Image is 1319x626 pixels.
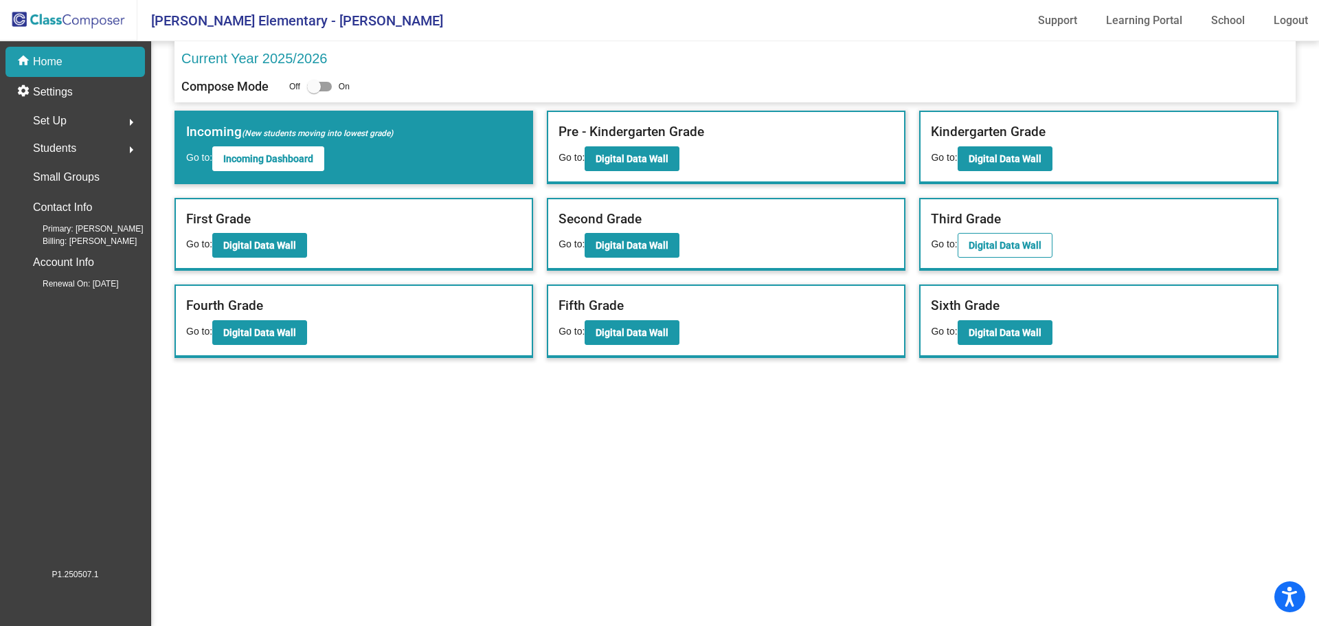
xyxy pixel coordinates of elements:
a: School [1200,10,1256,32]
b: Digital Data Wall [223,327,296,338]
p: Account Info [33,253,94,272]
span: Go to: [931,152,957,163]
button: Digital Data Wall [958,320,1052,345]
label: Third Grade [931,210,1001,230]
span: Go to: [931,326,957,337]
b: Digital Data Wall [969,327,1041,338]
label: Kindergarten Grade [931,122,1046,142]
p: Contact Info [33,198,92,217]
a: Learning Portal [1095,10,1193,32]
b: Incoming Dashboard [223,153,313,164]
span: Off [289,80,300,93]
span: On [339,80,350,93]
p: Settings [33,84,73,100]
span: Set Up [33,111,67,131]
b: Digital Data Wall [596,240,668,251]
mat-icon: home [16,54,33,70]
button: Digital Data Wall [212,233,307,258]
b: Digital Data Wall [969,240,1041,251]
span: Go to: [559,152,585,163]
p: Small Groups [33,168,100,187]
button: Digital Data Wall [585,146,679,171]
span: [PERSON_NAME] Elementary - [PERSON_NAME] [137,10,443,32]
button: Incoming Dashboard [212,146,324,171]
span: Renewal On: [DATE] [21,278,118,290]
label: Second Grade [559,210,642,230]
button: Digital Data Wall [958,146,1052,171]
span: Go to: [559,326,585,337]
b: Digital Data Wall [969,153,1041,164]
button: Digital Data Wall [958,233,1052,258]
b: Digital Data Wall [223,240,296,251]
label: Pre - Kindergarten Grade [559,122,704,142]
button: Digital Data Wall [585,320,679,345]
mat-icon: settings [16,84,33,100]
mat-icon: arrow_right [123,142,139,158]
button: Digital Data Wall [212,320,307,345]
label: Incoming [186,122,393,142]
span: Billing: [PERSON_NAME] [21,235,137,247]
p: Home [33,54,63,70]
span: Students [33,139,76,158]
span: Go to: [559,238,585,249]
p: Compose Mode [181,77,269,96]
span: Go to: [186,326,212,337]
span: Go to: [186,152,212,163]
a: Logout [1263,10,1319,32]
b: Digital Data Wall [596,153,668,164]
button: Digital Data Wall [585,233,679,258]
label: Fifth Grade [559,296,624,316]
label: Fourth Grade [186,296,263,316]
b: Digital Data Wall [596,327,668,338]
span: Go to: [186,238,212,249]
p: Current Year 2025/2026 [181,48,327,69]
mat-icon: arrow_right [123,114,139,131]
label: First Grade [186,210,251,230]
span: (New students moving into lowest grade) [242,128,393,138]
span: Primary: [PERSON_NAME] [21,223,144,235]
span: Go to: [931,238,957,249]
a: Support [1027,10,1088,32]
label: Sixth Grade [931,296,1000,316]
